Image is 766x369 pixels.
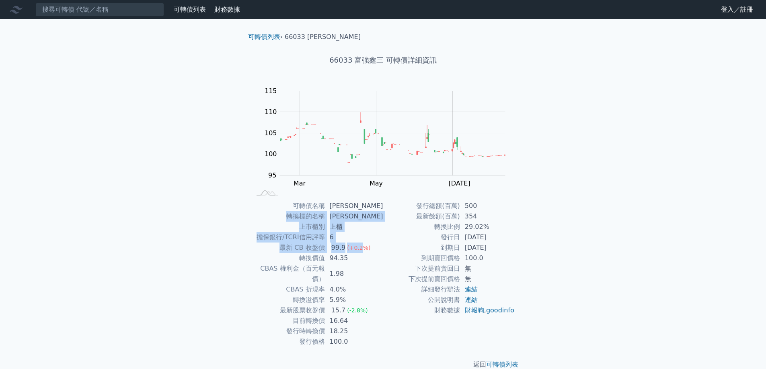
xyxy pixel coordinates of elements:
[460,274,515,284] td: 無
[460,232,515,243] td: [DATE]
[251,326,325,336] td: 發行時轉換價
[325,263,383,284] td: 1.98
[325,284,383,295] td: 4.0%
[383,274,460,284] td: 下次提前賣回價格
[726,330,766,369] div: 聊天小工具
[383,222,460,232] td: 轉換比例
[460,305,515,316] td: ,
[265,108,277,116] tspan: 110
[347,245,370,251] span: (+0.2%)
[251,222,325,232] td: 上市櫃別
[251,211,325,222] td: 轉換標的名稱
[268,171,276,179] tspan: 95
[251,253,325,263] td: 轉換價值
[460,222,515,232] td: 29.02%
[325,222,383,232] td: 上櫃
[251,201,325,211] td: 可轉債名稱
[383,201,460,211] td: 發行總額(百萬)
[251,243,325,253] td: 最新 CB 收盤價
[325,295,383,305] td: 5.9%
[214,6,240,13] a: 財務數據
[383,232,460,243] td: 發行日
[251,316,325,326] td: 目前轉換價
[248,32,283,42] li: ›
[460,201,515,211] td: 500
[486,306,514,314] a: goodinfo
[265,129,277,137] tspan: 105
[715,3,760,16] a: 登入／註冊
[370,179,383,187] tspan: May
[383,305,460,316] td: 財務數據
[383,295,460,305] td: 公開說明書
[330,243,347,253] div: 99.9
[460,253,515,263] td: 100.0
[325,211,383,222] td: [PERSON_NAME]
[325,201,383,211] td: [PERSON_NAME]
[383,263,460,274] td: 下次提前賣回日
[325,326,383,336] td: 18.25
[383,253,460,263] td: 到期賣回價格
[265,150,277,158] tspan: 100
[465,306,484,314] a: 財報狗
[35,3,164,16] input: 搜尋可轉債 代號／名稱
[465,285,478,293] a: 連結
[285,32,361,42] li: 66033 [PERSON_NAME]
[251,263,325,284] td: CBAS 權利金（百元報價）
[465,296,478,304] a: 連結
[383,284,460,295] td: 詳細發行辦法
[251,295,325,305] td: 轉換溢價率
[251,305,325,316] td: 最新股票收盤價
[325,316,383,326] td: 16.64
[325,253,383,263] td: 94.35
[325,232,383,243] td: 6
[486,361,518,368] a: 可轉債列表
[330,305,347,316] div: 15.7
[251,336,325,347] td: 發行價格
[383,211,460,222] td: 最新餘額(百萬)
[265,87,277,95] tspan: 115
[174,6,206,13] a: 可轉債列表
[294,179,306,187] tspan: Mar
[449,179,470,187] tspan: [DATE]
[347,307,368,314] span: (-2.8%)
[251,284,325,295] td: CBAS 折現率
[260,87,518,187] g: Chart
[383,243,460,253] td: 到期日
[726,330,766,369] iframe: Chat Widget
[248,33,280,41] a: 可轉債列表
[325,336,383,347] td: 100.0
[460,263,515,274] td: 無
[251,232,325,243] td: 擔保銀行/TCRI信用評等
[460,211,515,222] td: 354
[242,55,525,66] h1: 66033 富強鑫三 可轉債詳細資訊
[460,243,515,253] td: [DATE]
